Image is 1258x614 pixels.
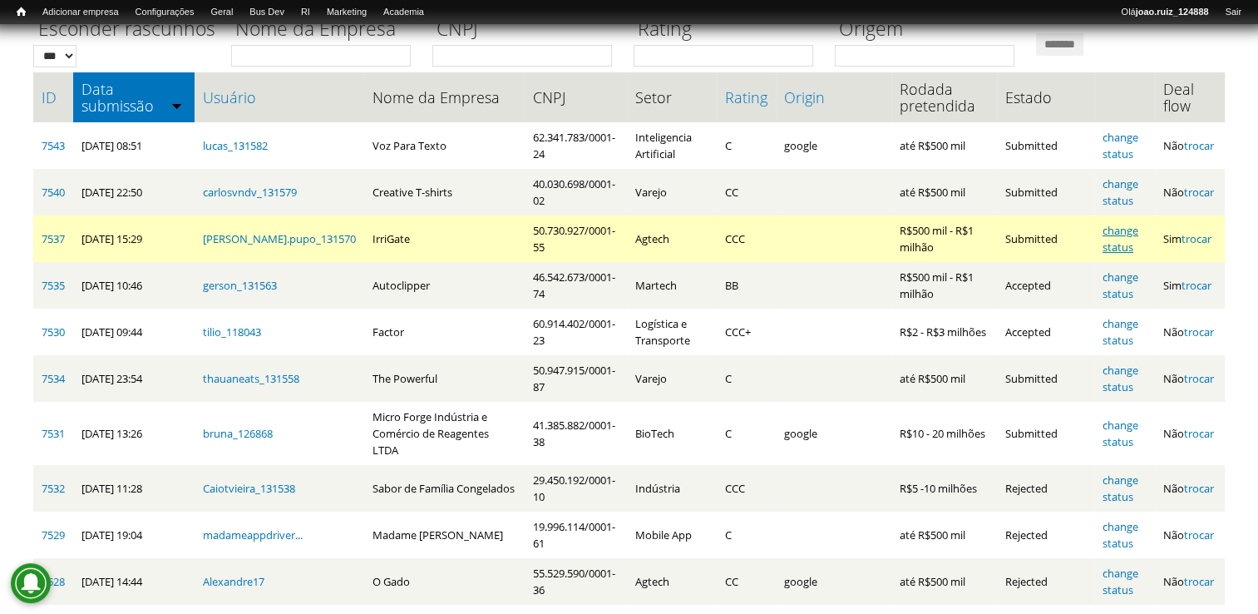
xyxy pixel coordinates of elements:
a: change status [1103,130,1138,161]
td: CCC+ [717,309,776,355]
a: trocar [1184,574,1214,589]
a: Origin [784,89,882,106]
a: 7530 [42,324,65,339]
a: change status [1103,418,1138,449]
td: 60.914.402/0001-23 [525,309,626,355]
a: trocar [1184,324,1214,339]
td: google [776,122,890,169]
td: [DATE] 10:46 [73,262,195,309]
td: Autoclipper [364,262,525,309]
a: [PERSON_NAME].pupo_131570 [203,231,356,246]
td: Rejected [997,512,1094,558]
td: Submitted [997,355,1094,402]
span: Início [17,6,26,17]
a: change status [1103,270,1138,301]
td: [DATE] 14:44 [73,558,195,605]
td: Não [1155,558,1225,605]
a: trocar [1184,371,1214,386]
td: C [717,122,776,169]
a: gerson_131563 [203,278,277,293]
td: Indústria [627,465,717,512]
a: 7531 [42,426,65,441]
td: Submitted [997,169,1094,215]
td: google [776,558,890,605]
a: trocar [1182,231,1211,246]
td: Micro Forge Indústria e Comércio de Reagentes LTDA [364,402,525,465]
td: R$10 - 20 milhões [891,402,998,465]
td: 19.996.114/0001-61 [525,512,626,558]
a: Rating [725,89,767,106]
th: Nome da Empresa [364,72,525,122]
td: BioTech [627,402,717,465]
a: Adicionar empresa [34,4,127,21]
td: [DATE] 23:54 [73,355,195,402]
label: Nome da Empresa [231,15,422,45]
a: Caiotvieira_131538 [203,481,295,496]
td: 29.450.192/0001-10 [525,465,626,512]
td: Rejected [997,558,1094,605]
td: Sim [1155,215,1225,262]
td: Creative T-shirts [364,169,525,215]
td: Inteligencia Artificial [627,122,717,169]
a: thauaneats_131558 [203,371,299,386]
a: Bus Dev [241,4,293,21]
td: Varejo [627,169,717,215]
a: Data submissão [81,81,186,114]
a: 7529 [42,527,65,542]
td: Factor [364,309,525,355]
a: trocar [1184,527,1214,542]
td: Agtech [627,215,717,262]
td: Martech [627,262,717,309]
td: até R$500 mil [891,122,998,169]
td: CCC [717,465,776,512]
td: [DATE] 13:26 [73,402,195,465]
a: change status [1103,176,1138,208]
td: R$500 mil - R$1 milhão [891,262,998,309]
a: Olájoao.ruiz_124888 [1112,4,1216,21]
a: 7532 [42,481,65,496]
a: trocar [1184,185,1214,200]
a: Academia [375,4,432,21]
td: [DATE] 19:04 [73,512,195,558]
a: tilio_118043 [203,324,261,339]
label: Rating [634,15,824,45]
a: carlosvndv_131579 [203,185,297,200]
a: madameappdriver... [203,527,303,542]
img: ordem crescente [171,100,182,111]
label: CNPJ [432,15,623,45]
td: CC [717,169,776,215]
a: 7543 [42,138,65,153]
td: Rejected [997,465,1094,512]
label: Origem [835,15,1025,45]
td: 41.385.882/0001-38 [525,402,626,465]
td: Submitted [997,122,1094,169]
td: Não [1155,465,1225,512]
td: até R$500 mil [891,558,998,605]
td: [DATE] 08:51 [73,122,195,169]
td: The Powerful [364,355,525,402]
td: Não [1155,512,1225,558]
a: ID [42,89,65,106]
td: 62.341.783/0001-24 [525,122,626,169]
td: Não [1155,402,1225,465]
td: Submitted [997,215,1094,262]
a: trocar [1184,138,1214,153]
a: trocar [1184,481,1214,496]
td: Voz Para Texto [364,122,525,169]
a: Alexandre17 [203,574,264,589]
td: O Gado [364,558,525,605]
a: trocar [1182,278,1211,293]
td: Submitted [997,402,1094,465]
td: Logística e Transporte [627,309,717,355]
td: 55.529.590/0001-36 [525,558,626,605]
td: R$500 mil - R$1 milhão [891,215,998,262]
td: CCC [717,215,776,262]
th: CNPJ [525,72,626,122]
td: Agtech [627,558,717,605]
a: 7537 [42,231,65,246]
td: Sabor de Família Congelados [364,465,525,512]
td: google [776,402,890,465]
td: [DATE] 15:29 [73,215,195,262]
td: [DATE] 09:44 [73,309,195,355]
td: C [717,355,776,402]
